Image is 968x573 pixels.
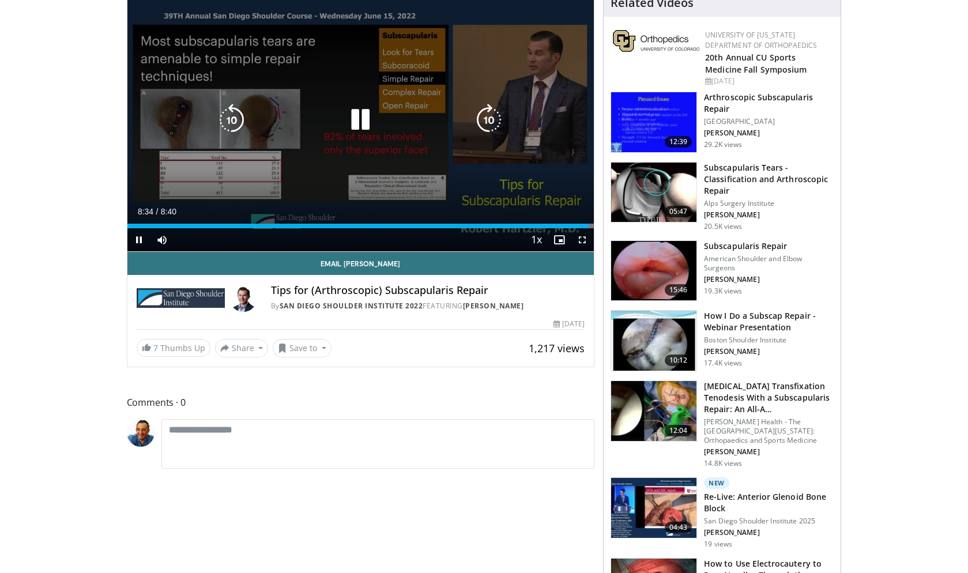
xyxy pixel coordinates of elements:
span: 12:39 [665,136,692,148]
a: 12:39 Arthroscopic Subscapularis Repair [GEOGRAPHIC_DATA] [PERSON_NAME] 29.2K views [611,92,834,153]
a: 15:46 Subscapularis Repair American Shoulder and Elbow Surgeons [PERSON_NAME] 19.3K views [611,240,834,301]
a: Email [PERSON_NAME] [127,252,594,275]
h3: Subscapularis Repair [704,240,834,252]
button: Playback Rate [525,228,548,251]
p: San Diego Shoulder Institute 2025 [704,517,834,526]
p: American Shoulder and Elbow Surgeons [704,254,834,273]
button: Enable picture-in-picture mode [548,228,571,251]
a: 04:43 New Re-Live: Anterior Glenoid Bone Block San Diego Shoulder Institute 2025 [PERSON_NAME] 19... [611,477,834,549]
img: 32a1af24-06a4-4440-a921-598d564ecb67.150x105_q85_crop-smart_upscale.jpg [611,478,696,538]
p: 19.3K views [704,286,742,296]
p: Boston Shoulder Institute [704,335,834,345]
span: Comments 0 [127,395,595,410]
p: New [704,477,729,489]
img: Avatar [229,284,257,312]
p: [PERSON_NAME] [704,347,834,356]
a: San Diego Shoulder Institute 2022 [280,301,423,311]
span: 15:46 [665,284,692,296]
button: Mute [150,228,174,251]
span: 04:43 [665,522,692,533]
img: 38496_0000_3.png.150x105_q85_crop-smart_upscale.jpg [611,92,696,152]
p: [PERSON_NAME] Health - The [GEOGRAPHIC_DATA][US_STATE]: Orthopaedics and Sports Medicine [704,417,834,445]
div: [DATE] [705,76,831,86]
span: 7 [153,342,158,353]
div: By FEATURING [271,301,585,311]
p: [PERSON_NAME] [704,275,834,284]
p: 17.4K views [704,359,742,368]
a: [PERSON_NAME] [463,301,524,311]
a: 10:12 How I Do a Subscap Repair - Webinar Presentation Boston Shoulder Institute [PERSON_NAME] 17... [611,310,834,371]
span: 12:04 [665,425,692,436]
button: Fullscreen [571,228,594,251]
a: 12:04 [MEDICAL_DATA] Transfixation Tenodesis With a Subscapularis Repair: An All-A… [PERSON_NAME]... [611,380,834,468]
h3: Re-Live: Anterior Glenoid Bone Block [704,491,834,514]
img: Avatar [127,419,155,447]
img: laf_3.png.150x105_q85_crop-smart_upscale.jpg [611,241,696,301]
img: 545555_3.png.150x105_q85_crop-smart_upscale.jpg [611,163,696,223]
p: [PERSON_NAME] [704,129,834,138]
a: 05:47 Subscapularis Tears - Classification and Arthroscopic Repair Alps Surgery Institute [PERSON... [611,162,834,231]
img: San Diego Shoulder Institute 2022 [137,284,225,312]
img: Higgins_subscap_webinar_3.png.150x105_q85_crop-smart_upscale.jpg [611,311,696,371]
span: 8:34 [138,207,153,216]
img: 355603a8-37da-49b6-856f-e00d7e9307d3.png.150x105_q85_autocrop_double_scale_upscale_version-0.2.png [613,30,699,52]
button: Save to [273,339,332,357]
p: [PERSON_NAME] [704,528,834,537]
p: 14.8K views [704,459,742,468]
p: [PERSON_NAME] [704,210,834,220]
h3: How I Do a Subscap Repair - Webinar Presentation [704,310,834,333]
p: [PERSON_NAME] [704,447,834,457]
p: Alps Surgery Institute [704,199,834,208]
a: 20th Annual CU Sports Medicine Fall Symposium [705,52,807,75]
p: 29.2K views [704,140,742,149]
p: [GEOGRAPHIC_DATA] [704,117,834,126]
span: 8:40 [161,207,176,216]
h4: Tips for (Arthroscopic) Subscapularis Repair [271,284,585,297]
p: 20.5K views [704,222,742,231]
button: Pause [127,228,150,251]
h3: Subscapularis Tears - Classification and Arthroscopic Repair [704,162,834,197]
div: Progress Bar [127,224,594,228]
a: University of [US_STATE] Department of Orthopaedics [705,30,817,50]
span: 1,217 views [529,341,585,355]
span: 05:47 [665,206,692,217]
p: 19 views [704,540,732,549]
img: 46648d68-e03f-4bae-a53a-d0b161c86e44.150x105_q85_crop-smart_upscale.jpg [611,381,696,441]
h3: [MEDICAL_DATA] Transfixation Tenodesis With a Subscapularis Repair: An All-A… [704,380,834,415]
div: [DATE] [553,319,585,329]
span: / [156,207,159,216]
button: Share [215,339,269,357]
span: 10:12 [665,355,692,366]
a: 7 Thumbs Up [137,339,210,357]
h3: Arthroscopic Subscapularis Repair [704,92,834,115]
